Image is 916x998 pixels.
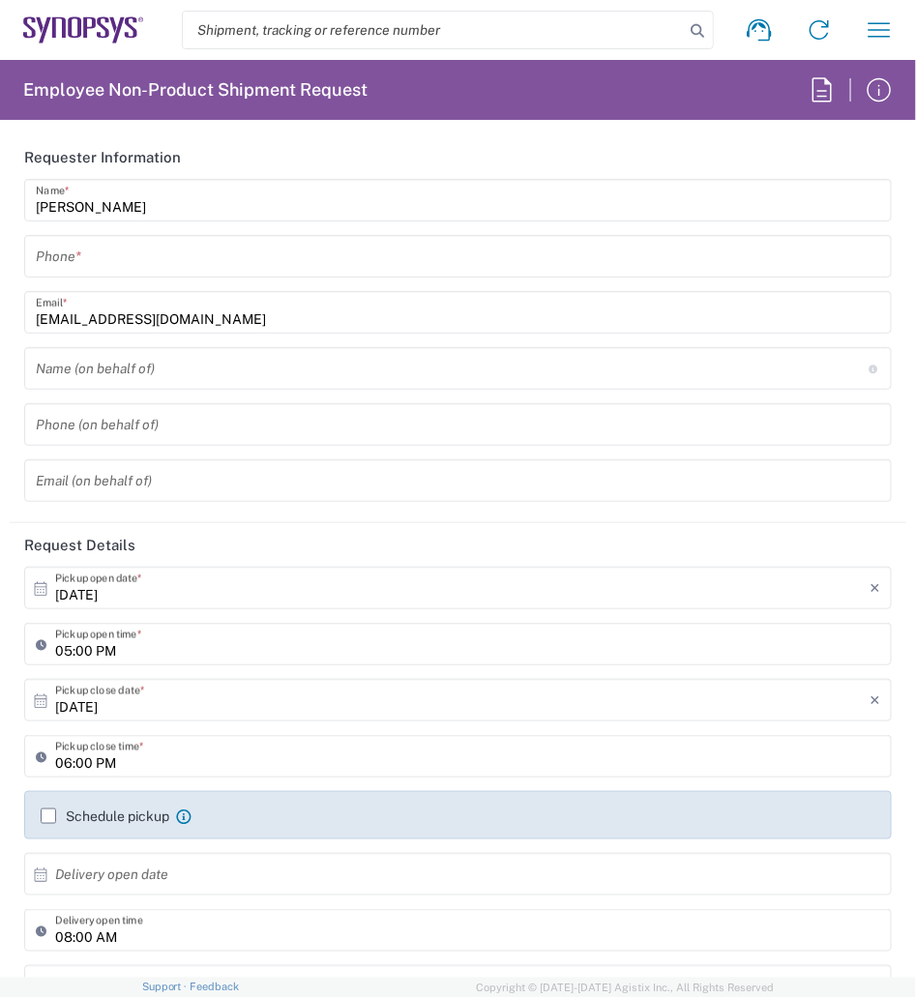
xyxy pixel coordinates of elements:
[870,572,880,603] i: ×
[190,982,239,993] a: Feedback
[24,536,135,555] h2: Request Details
[183,12,684,48] input: Shipment, tracking or reference number
[870,685,880,716] i: ×
[41,808,169,824] label: Schedule pickup
[23,78,368,102] h2: Employee Non-Product Shipment Request
[24,148,181,167] h2: Requester Information
[142,982,191,993] a: Support
[476,980,774,997] span: Copyright © [DATE]-[DATE] Agistix Inc., All Rights Reserved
